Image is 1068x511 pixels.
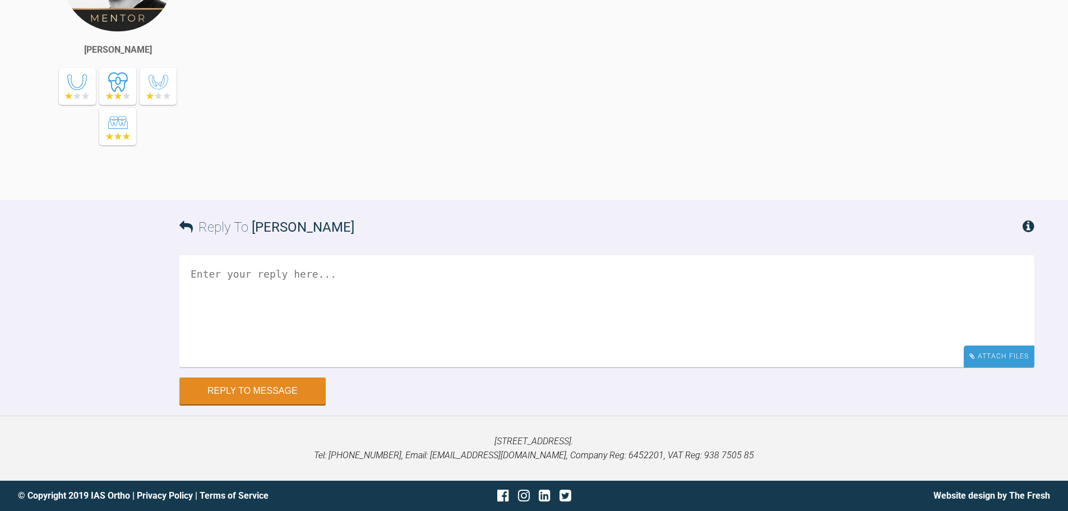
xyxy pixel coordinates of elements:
button: Reply to Message [179,378,326,404]
span: [PERSON_NAME] [252,219,354,235]
div: [PERSON_NAME] [84,43,152,57]
p: [STREET_ADDRESS]. Tel: [PHONE_NUMBER], Email: [EMAIL_ADDRESS][DOMAIN_NAME], Company Reg: 6452201,... [18,434,1050,463]
div: Attach Files [964,346,1034,367]
a: Privacy Policy [137,490,193,501]
a: Website design by The Fresh [933,490,1050,501]
h3: Reply To [179,217,354,238]
a: Terms of Service [200,490,269,501]
div: © Copyright 2019 IAS Ortho | | [18,489,362,503]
